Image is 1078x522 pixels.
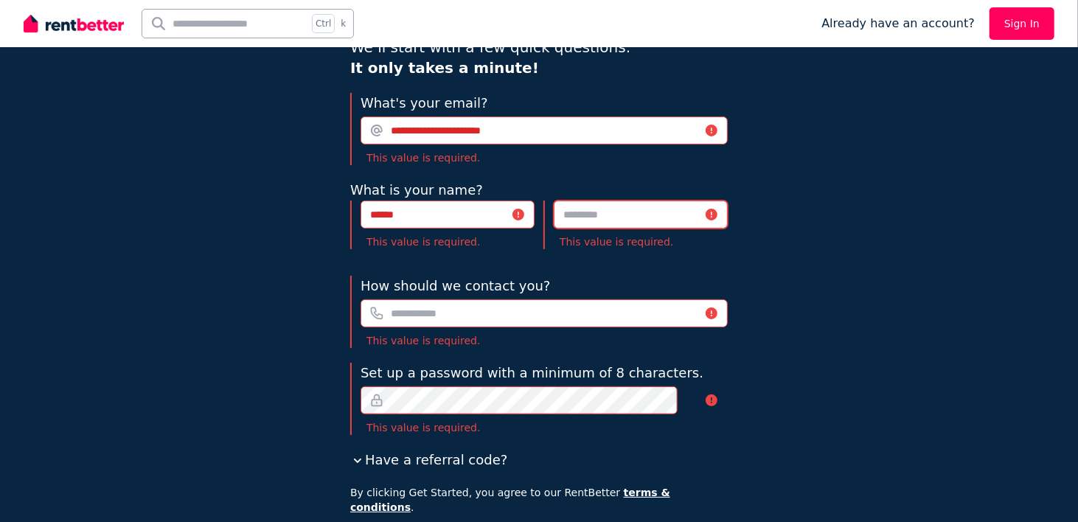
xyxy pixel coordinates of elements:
span: Already have an account? [821,15,975,32]
label: Set up a password with a minimum of 8 characters. [361,363,703,383]
label: How should we contact you? [361,276,551,296]
a: terms & conditions [350,487,670,513]
p: This value is required. [361,234,535,249]
p: By clicking Get Started, you agree to our RentBetter . [350,485,728,515]
button: Have a referral code? [350,450,507,470]
span: k [341,18,346,29]
label: What is your name? [350,182,483,198]
span: Ctrl [312,14,335,33]
p: This value is required. [361,420,728,435]
p: This value is required. [361,150,728,165]
p: This value is required. [361,333,728,348]
img: RentBetter [24,13,124,35]
label: What's your email? [361,93,488,114]
a: Sign In [990,7,1054,40]
b: It only takes a minute! [350,59,539,77]
p: This value is required. [554,234,728,249]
